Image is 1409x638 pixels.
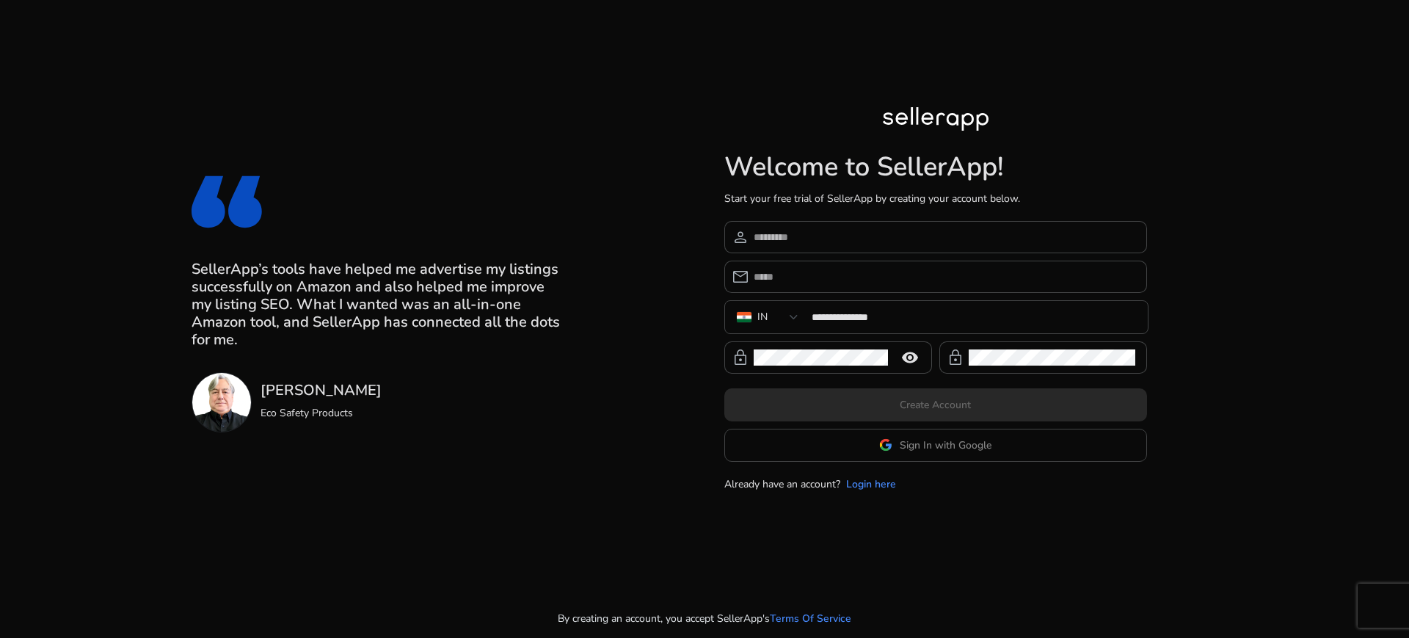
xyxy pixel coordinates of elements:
[732,268,749,286] span: email
[846,476,896,492] a: Login here
[192,261,567,349] h3: SellerApp’s tools have helped me advertise my listings successfully on Amazon and also helped me ...
[732,228,749,246] span: person
[947,349,964,366] span: lock
[724,191,1147,206] p: Start your free trial of SellerApp by creating your account below.
[892,349,928,366] mat-icon: remove_red_eye
[770,611,851,626] a: Terms Of Service
[261,405,382,421] p: Eco Safety Products
[724,476,840,492] p: Already have an account?
[724,151,1147,183] h1: Welcome to SellerApp!
[732,349,749,366] span: lock
[757,309,768,325] div: IN
[261,382,382,399] h3: [PERSON_NAME]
